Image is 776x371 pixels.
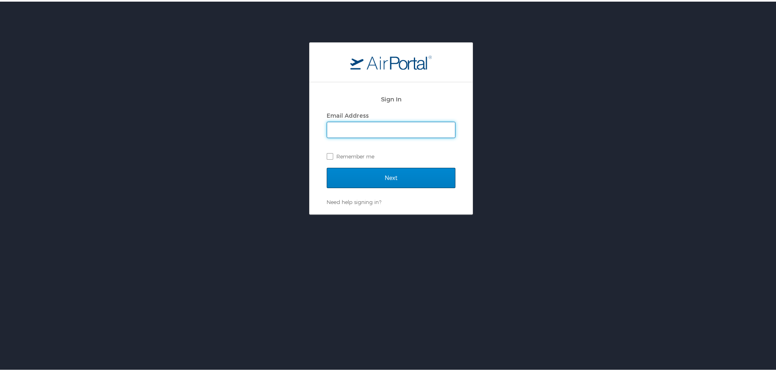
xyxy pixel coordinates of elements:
input: Next [327,166,455,187]
h2: Sign In [327,93,455,102]
label: Remember me [327,149,455,161]
label: Email Address [327,110,369,117]
a: Need help signing in? [327,197,381,204]
img: logo [350,53,432,68]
